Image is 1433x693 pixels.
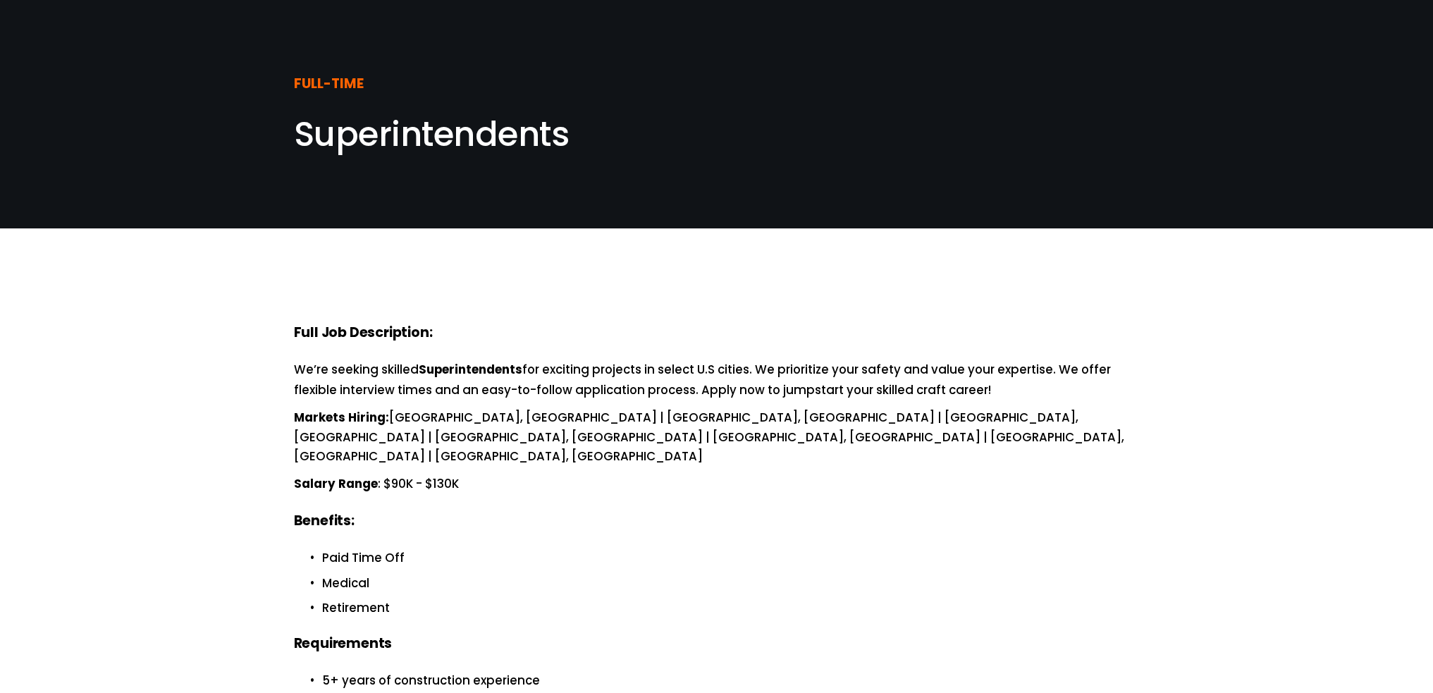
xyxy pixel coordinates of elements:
[294,111,570,158] span: Superintendents
[294,322,433,345] strong: Full Job Description:
[294,73,364,97] strong: FULL-TIME
[322,671,1140,690] p: 5+ years of construction experience
[419,360,522,381] strong: Superintendents
[322,548,1140,568] p: Paid Time Off
[294,474,378,495] strong: Salary Range
[294,510,355,534] strong: Benefits:
[294,408,389,429] strong: Markets Hiring:
[294,474,1140,495] p: : $90K - $130K
[322,599,1140,618] p: Retirement
[294,633,393,656] strong: Requirements
[322,574,1140,593] p: Medical
[294,408,1140,467] p: [GEOGRAPHIC_DATA], [GEOGRAPHIC_DATA] | [GEOGRAPHIC_DATA], [GEOGRAPHIC_DATA] | [GEOGRAPHIC_DATA], ...
[294,360,1140,400] p: We’re seeking skilled for exciting projects in select U.S cities. We prioritize your safety and v...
